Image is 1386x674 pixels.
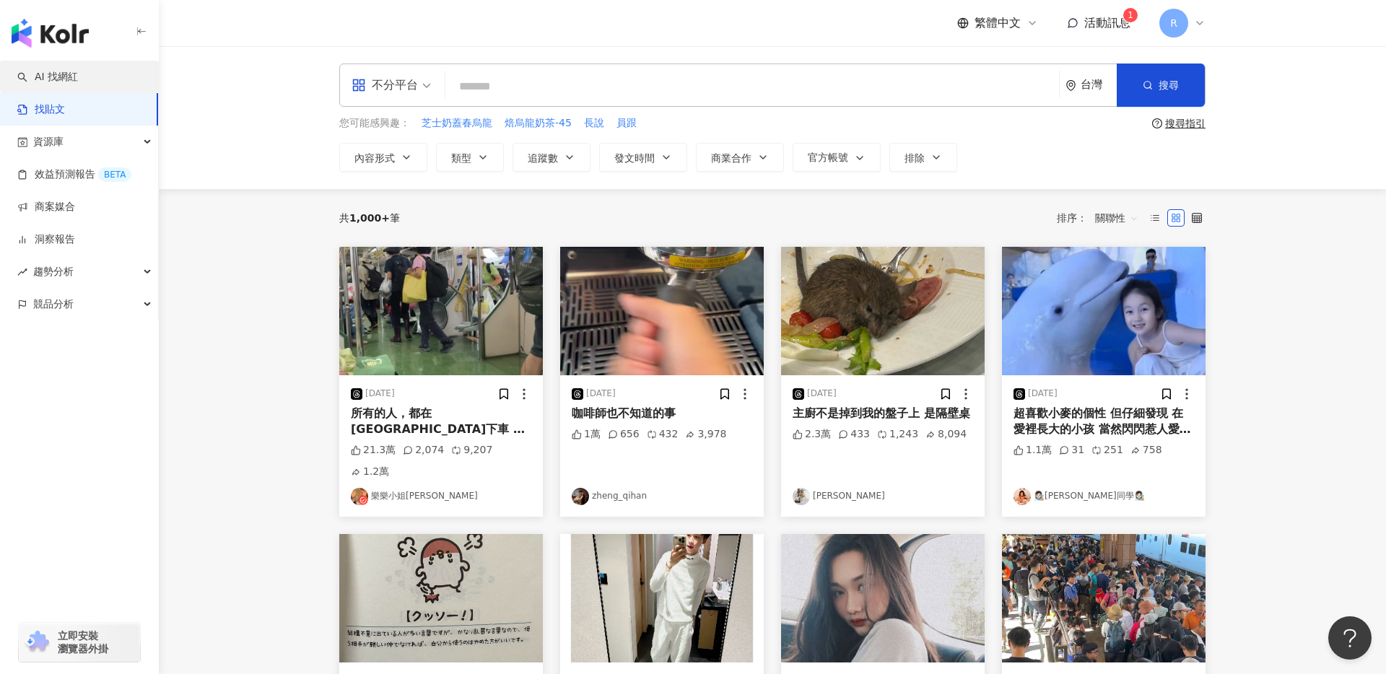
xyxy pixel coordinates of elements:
div: 31 [1059,443,1084,458]
sup: 1 [1123,8,1138,22]
img: post-image [1002,534,1206,662]
div: 台灣 [1081,79,1117,91]
button: 類型 [436,143,504,172]
div: [DATE] [1028,388,1058,400]
img: logo [12,19,89,48]
span: 繁體中文 [975,15,1021,31]
div: 8,094 [925,427,967,442]
div: 9,207 [451,443,492,458]
div: 共 筆 [339,212,400,224]
span: 追蹤數 [528,152,558,164]
img: post-image [781,247,985,375]
span: R [1170,15,1177,31]
a: 效益預測報告BETA [17,167,131,182]
a: KOL Avatar[PERSON_NAME] [793,488,973,505]
span: 焙烏龍奶茶-45 [505,116,572,131]
div: 3,978 [685,427,726,442]
button: 焙烏龍奶茶-45 [504,115,572,131]
span: 立即安裝 瀏覽器外掛 [58,629,108,655]
img: post-image [339,534,543,662]
button: 發文時間 [599,143,687,172]
img: post-image [781,534,985,662]
span: 內容形式 [354,152,395,164]
span: 商業合作 [711,152,751,164]
span: 活動訊息 [1084,16,1130,30]
div: 433 [838,427,870,442]
span: 員跟 [616,116,637,131]
div: [DATE] [807,388,837,400]
img: post-image [339,247,543,375]
img: KOL Avatar [793,488,810,505]
button: 排除 [889,143,957,172]
div: 2.3萬 [793,427,831,442]
div: 251 [1091,443,1123,458]
span: 資源庫 [33,126,64,158]
div: 咖啡師也不知道的事 [572,406,752,421]
img: KOL Avatar [351,488,368,505]
div: 搜尋指引 [1165,118,1206,129]
img: chrome extension [23,631,51,654]
div: 1.2萬 [351,465,389,479]
img: KOL Avatar [1014,488,1031,505]
a: KOL Avatar樂樂小姐[PERSON_NAME] [351,488,531,505]
span: 官方帳號 [808,152,848,163]
img: post-image [560,247,764,375]
button: 芝士奶蓋春烏龍 [421,115,493,131]
div: 不分平台 [352,74,418,97]
div: [DATE] [365,388,395,400]
div: 1,243 [877,427,918,442]
button: 員跟 [616,115,637,131]
a: KOL Avatarzheng_qihan [572,488,752,505]
div: 主廚不是掉到我的盤子上 是隔壁桌 [793,406,973,421]
a: 找貼文 [17,102,65,117]
span: 競品分析 [33,288,74,320]
button: 商業合作 [696,143,784,172]
iframe: Help Scout Beacon - Open [1328,616,1372,660]
div: 所有的人，都在[GEOGRAPHIC_DATA]下車 這個畫面太感動 [351,406,531,438]
a: chrome extension立即安裝 瀏覽器外掛 [19,623,140,662]
span: 趨勢分析 [33,255,74,288]
button: 官方帳號 [793,143,881,172]
a: KOL Avatar👩🏻‍🎨[PERSON_NAME]同學👩🏻‍🎨 [1014,488,1194,505]
a: 商案媒合 [17,200,75,214]
div: 656 [608,427,640,442]
span: 1,000+ [349,212,390,224]
img: post-image [1002,247,1206,375]
div: 排序： [1057,206,1146,229]
div: 432 [647,427,679,442]
div: 758 [1130,443,1162,458]
div: 1.1萬 [1014,443,1052,458]
div: 超喜歡小麥的個性 但仔細發現 在愛裡長大的小孩 當然閃閃惹人愛😍😍😍😍😍 [1014,406,1194,438]
div: 1萬 [572,427,601,442]
div: 21.3萬 [351,443,396,458]
div: 2,074 [403,443,444,458]
span: 搜尋 [1159,79,1179,91]
a: 洞察報告 [17,232,75,247]
img: KOL Avatar [572,488,589,505]
a: searchAI 找網紅 [17,70,78,84]
img: post-image [560,534,764,662]
span: 1 [1128,10,1133,20]
button: 內容形式 [339,143,427,172]
span: 長說 [584,116,604,131]
span: 您可能感興趣： [339,116,410,131]
span: rise [17,267,27,277]
span: question-circle [1152,118,1162,128]
span: 關聯性 [1095,206,1138,229]
span: environment [1065,80,1076,91]
span: appstore [352,78,366,92]
span: 類型 [451,152,471,164]
button: 追蹤數 [513,143,590,172]
button: 搜尋 [1117,64,1205,107]
button: 長說 [583,115,605,131]
span: 排除 [905,152,925,164]
span: 發文時間 [614,152,655,164]
span: 芝士奶蓋春烏龍 [422,116,492,131]
div: [DATE] [586,388,616,400]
